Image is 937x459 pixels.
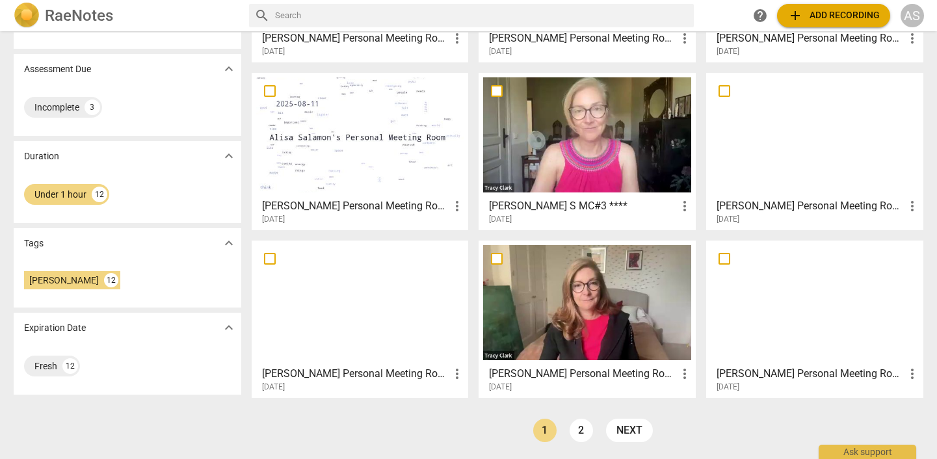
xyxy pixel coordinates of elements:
button: AS [901,4,924,27]
div: [PERSON_NAME] [29,274,99,287]
a: [PERSON_NAME] Personal Meeting Room[DATE] [711,77,919,224]
a: LogoRaeNotes [14,3,239,29]
button: Show more [219,146,239,166]
span: [DATE] [262,214,285,225]
h3: Alisa Salamon's Personal Meeting Room [717,366,904,382]
span: more_vert [677,366,693,382]
a: [PERSON_NAME] Personal Meeting Room[DATE] [256,245,464,392]
h3: Alisa Salamon's Personal Meeting Room [489,366,677,382]
div: 12 [104,273,118,287]
h2: RaeNotes [45,7,113,25]
span: expand_more [221,235,237,251]
span: more_vert [449,31,465,46]
span: expand_more [221,61,237,77]
span: add [787,8,803,23]
p: Tags [24,237,44,250]
p: Assessment Due [24,62,91,76]
div: 12 [92,187,107,202]
div: 3 [85,99,100,115]
div: Incomplete [34,101,79,114]
span: more_vert [904,198,920,214]
span: more_vert [904,366,920,382]
div: Under 1 hour [34,188,86,201]
button: Upload [777,4,890,27]
a: [PERSON_NAME] Personal Meeting Room[DATE] [483,245,691,392]
span: [DATE] [489,214,512,225]
img: Logo [14,3,40,29]
p: Duration [24,150,59,163]
h3: Alisa Salamon's Personal Meeting Room [489,31,677,46]
h3: Alisa Salamon's Personal Meeting Room [262,198,450,214]
span: [DATE] [262,46,285,57]
p: Expiration Date [24,321,86,335]
span: expand_more [221,320,237,335]
span: search [254,8,270,23]
button: Show more [219,59,239,79]
div: Ask support [819,445,916,459]
button: Show more [219,318,239,337]
h3: Alisa Salamon's Personal Meeting Room [262,31,450,46]
span: Add recording [787,8,880,23]
a: next [606,419,653,442]
span: [DATE] [489,382,512,393]
span: more_vert [677,31,693,46]
button: Show more [219,233,239,253]
h3: Alisa Salamon's Personal Meeting Room [262,366,450,382]
h3: Alisa Salamon's Personal Meeting Room [717,31,904,46]
input: Search [275,5,689,26]
span: more_vert [449,198,465,214]
a: Page 2 [570,419,593,442]
span: [DATE] [262,382,285,393]
a: [PERSON_NAME] Personal Meeting Room[DATE] [711,245,919,392]
span: more_vert [677,198,693,214]
span: more_vert [904,31,920,46]
a: [PERSON_NAME] S MC#3 ****[DATE] [483,77,691,224]
a: Help [748,4,772,27]
span: [DATE] [717,214,739,225]
h3: Alisa Salamon's Personal Meeting Room [717,198,904,214]
span: help [752,8,768,23]
span: [DATE] [489,46,512,57]
a: Page 1 is your current page [533,419,557,442]
span: expand_more [221,148,237,164]
span: more_vert [449,366,465,382]
span: [DATE] [717,46,739,57]
div: 12 [62,358,78,374]
div: Fresh [34,360,57,373]
span: [DATE] [717,382,739,393]
a: [PERSON_NAME] Personal Meeting Room[DATE] [256,77,464,224]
